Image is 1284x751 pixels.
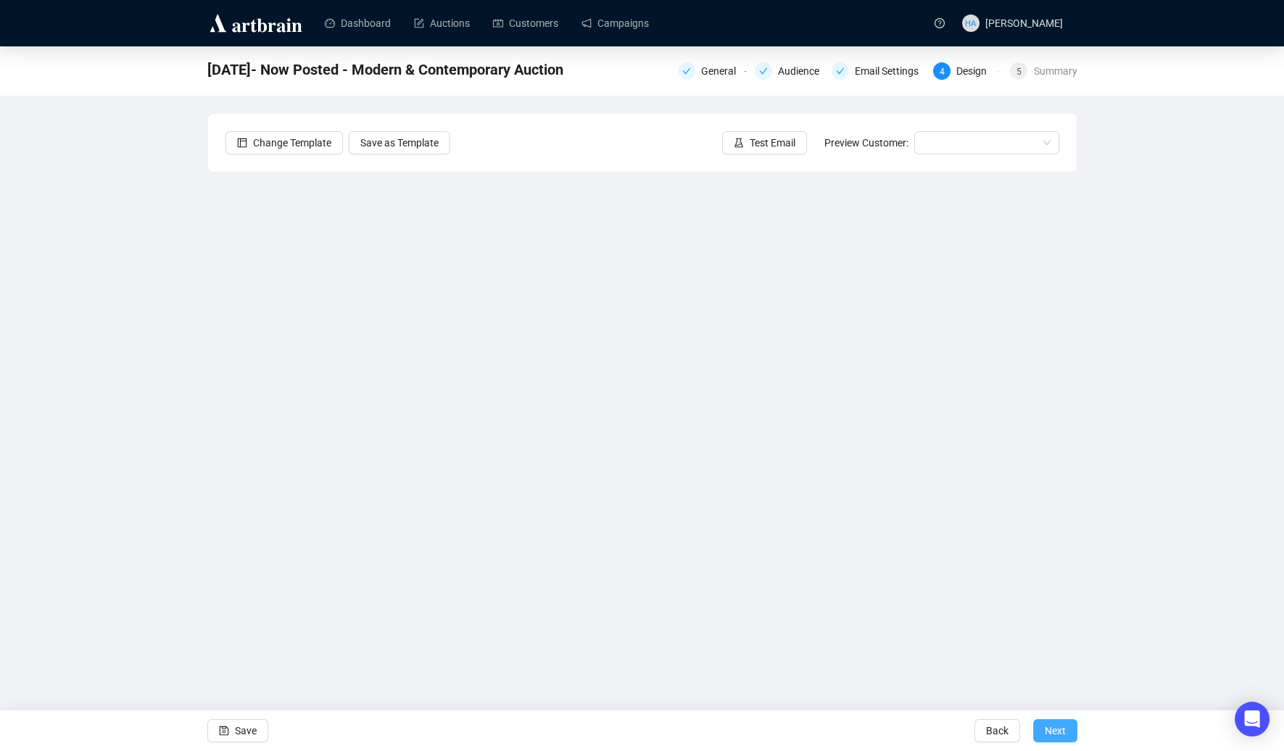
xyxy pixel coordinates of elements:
[935,18,945,28] span: question-circle
[778,62,828,80] div: Audience
[722,131,807,154] button: Test Email
[956,62,995,80] div: Design
[974,719,1020,742] button: Back
[207,58,563,81] span: 10/3/25- Now Posted - Modern & Contemporary Auction
[581,4,649,42] a: Campaigns
[1235,702,1269,737] div: Open Intercom Messenger
[759,67,768,75] span: check
[360,135,439,151] span: Save as Template
[349,131,450,154] button: Save as Template
[1016,67,1022,77] span: 5
[1033,719,1077,742] button: Next
[1010,62,1077,80] div: 5Summary
[940,67,945,77] span: 4
[682,67,691,75] span: check
[734,138,744,148] span: experiment
[1045,710,1066,751] span: Next
[832,62,924,80] div: Email Settings
[225,131,343,154] button: Change Template
[701,62,745,80] div: General
[237,138,247,148] span: layout
[855,62,927,80] div: Email Settings
[985,17,1063,29] span: [PERSON_NAME]
[325,4,391,42] a: Dashboard
[414,4,470,42] a: Auctions
[493,4,558,42] a: Customers
[933,62,1001,80] div: 4Design
[750,135,795,151] span: Test Email
[824,137,908,149] span: Preview Customer:
[207,12,305,35] img: logo
[219,726,229,736] span: save
[207,719,268,742] button: Save
[678,62,746,80] div: General
[253,135,331,151] span: Change Template
[235,710,257,751] span: Save
[836,67,845,75] span: check
[986,710,1008,751] span: Back
[1033,62,1077,80] div: Summary
[965,17,976,30] span: HA
[755,62,823,80] div: Audience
